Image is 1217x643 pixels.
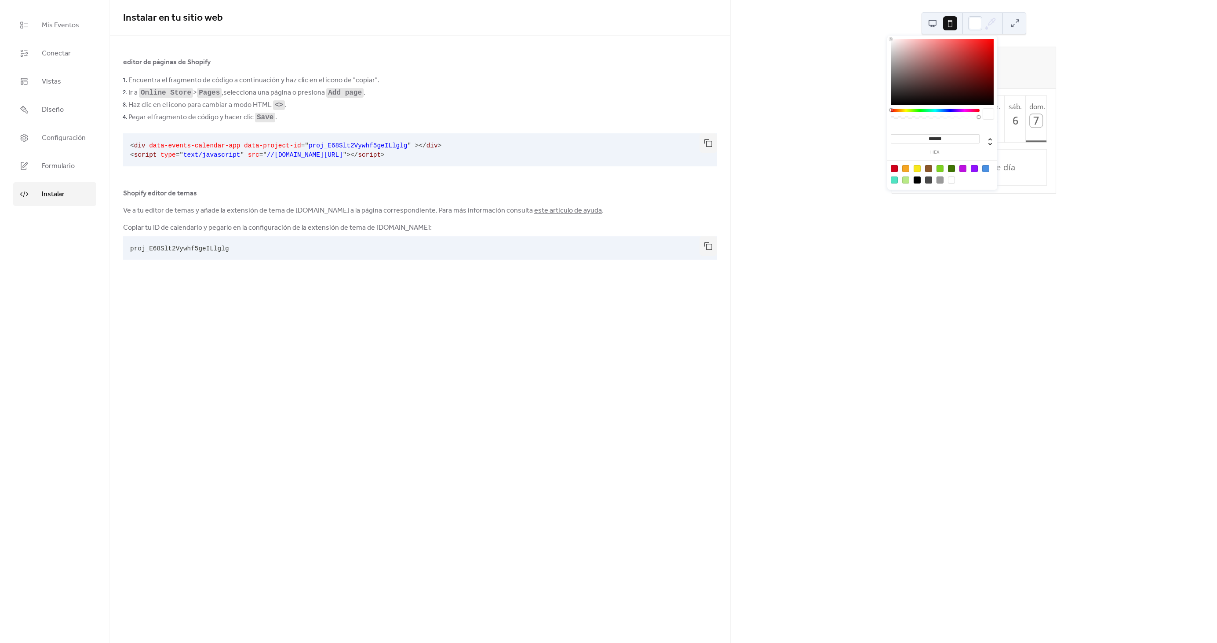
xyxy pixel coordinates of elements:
span: < [130,142,134,149]
span: Copiar tu ID de calendario y pegarlo en la configuración de la extensión de tema de [DOMAIN_NAME]: [123,223,432,233]
a: Formulario [13,154,96,178]
a: Configuración [13,126,96,150]
div: #4A4A4A [925,176,932,184]
span: editor de páginas de Shopify [123,57,211,68]
span: Vistas [42,77,61,87]
span: script [134,151,157,158]
button: sáb.6 [1005,96,1026,142]
span: > [381,151,385,158]
span: Ve a tu editor de temas y añade la extensión de tema de [DOMAIN_NAME] a la página correspondiente... [123,206,604,216]
span: " [305,142,309,149]
span: Haz clic en el icono para cambiar a modo HTML . [128,100,287,110]
span: > [346,151,350,158]
code: Pages [199,89,220,97]
span: Instalar [42,189,65,200]
a: Instalar [13,182,96,206]
div: #50E3C2 [891,176,898,184]
div: #4A90E2 [982,165,989,172]
div: #F5A623 [902,165,909,172]
span: data-project-id [244,142,301,149]
button: dom.7 [1026,96,1046,142]
div: dom. [1029,102,1043,111]
span: Pegar el fragmento de código y hacer clic . [128,112,277,123]
span: data-events-calendar-app [149,142,240,149]
span: div [426,142,438,149]
div: #FFFFFF [948,176,955,184]
div: #D0021B [891,165,898,172]
div: vie. [987,102,1002,111]
code: Add page [328,89,362,97]
a: Conectar [13,41,96,65]
span: </ [350,151,358,158]
span: Diseño [42,105,64,115]
div: sáb. [1008,102,1022,111]
span: Encuentra el fragmento de código a continuación y haz clic en el icono de "copiar". [128,75,379,86]
span: Mis Eventos [42,20,79,31]
div: 6 [1009,114,1022,127]
span: type [160,151,176,158]
code: <> [275,101,283,109]
span: Formulario [42,161,75,172]
span: proj_E68Slt2Vywhf5geILlglg [309,142,408,149]
span: //[DOMAIN_NAME][URL] [267,151,343,158]
span: = [176,151,180,158]
a: este artículo de ayuda [534,204,602,217]
span: > [438,142,442,149]
div: No hay eventos en este día [903,154,1045,180]
span: Shopify editor de temas [123,188,197,199]
div: 7 [1030,114,1042,127]
div: #9B9B9B [936,176,944,184]
span: div [134,142,146,149]
span: src [248,151,259,158]
div: #BD10E0 [959,165,966,172]
span: proj_E68Slt2Vywhf5geILlglg [130,245,229,252]
span: = [259,151,263,158]
span: " [179,151,183,158]
span: Instalar en tu sitio web [123,8,223,28]
a: Mis Eventos [13,13,96,37]
span: " [407,142,411,149]
code: Save [257,114,273,121]
span: </ [419,142,426,149]
div: #8B572A [925,165,932,172]
div: #B8E986 [902,176,909,184]
span: script [358,151,381,158]
code: Online Store [141,89,191,97]
label: hex [891,150,980,155]
span: Ir a > , selecciona una página o presiona . [128,88,365,98]
span: > [415,142,419,149]
div: #F8E71C [914,165,921,172]
span: text/javascript [183,151,240,158]
span: " [343,151,347,158]
span: Conectar [42,48,71,59]
span: " [263,151,267,158]
div: #9013FE [971,165,978,172]
div: #417505 [948,165,955,172]
span: Configuración [42,133,86,143]
span: < [130,151,134,158]
div: #000000 [914,176,921,184]
a: Vistas [13,70,96,93]
a: Diseño [13,98,96,121]
span: = [301,142,305,149]
div: [DATE] [892,47,1056,61]
span: " [240,151,244,158]
div: 5 [988,114,1001,127]
div: #7ED321 [936,165,944,172]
